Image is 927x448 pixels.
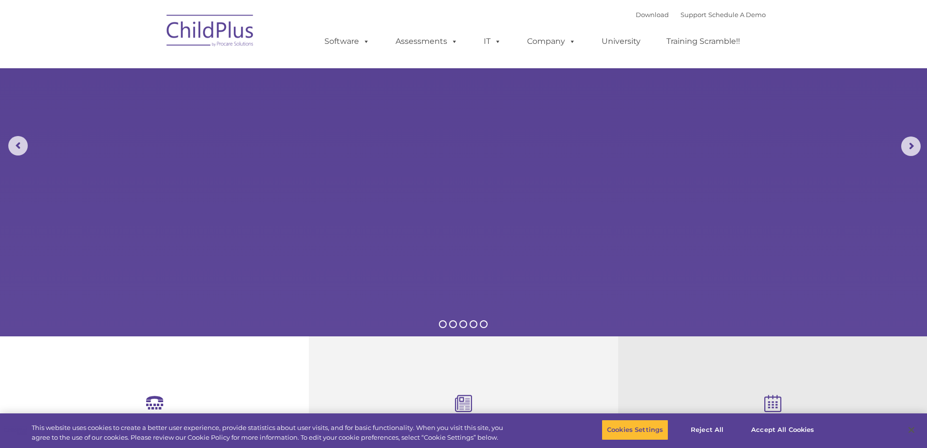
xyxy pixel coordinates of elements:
a: Company [517,32,586,51]
button: Close [901,419,922,441]
img: ChildPlus by Procare Solutions [162,8,259,57]
a: IT [474,32,511,51]
div: This website uses cookies to create a better user experience, provide statistics about user visit... [32,423,510,442]
button: Reject All [677,420,738,440]
a: Download [636,11,669,19]
a: Schedule A Demo [708,11,766,19]
button: Cookies Settings [602,420,668,440]
a: Support [681,11,706,19]
font: | [636,11,766,19]
a: Software [315,32,379,51]
button: Accept All Cookies [746,420,819,440]
a: Training Scramble!! [657,32,750,51]
a: Assessments [386,32,468,51]
a: University [592,32,650,51]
